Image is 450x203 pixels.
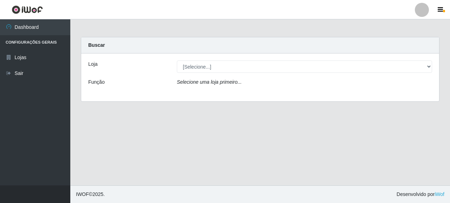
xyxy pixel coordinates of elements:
label: Função [88,78,105,86]
span: © 2025 . [76,191,105,198]
label: Loja [88,61,97,68]
a: iWof [435,191,444,197]
i: Selecione uma loja primeiro... [177,79,242,85]
span: Desenvolvido por [397,191,444,198]
strong: Buscar [88,42,105,48]
img: CoreUI Logo [12,5,43,14]
span: IWOF [76,191,89,197]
